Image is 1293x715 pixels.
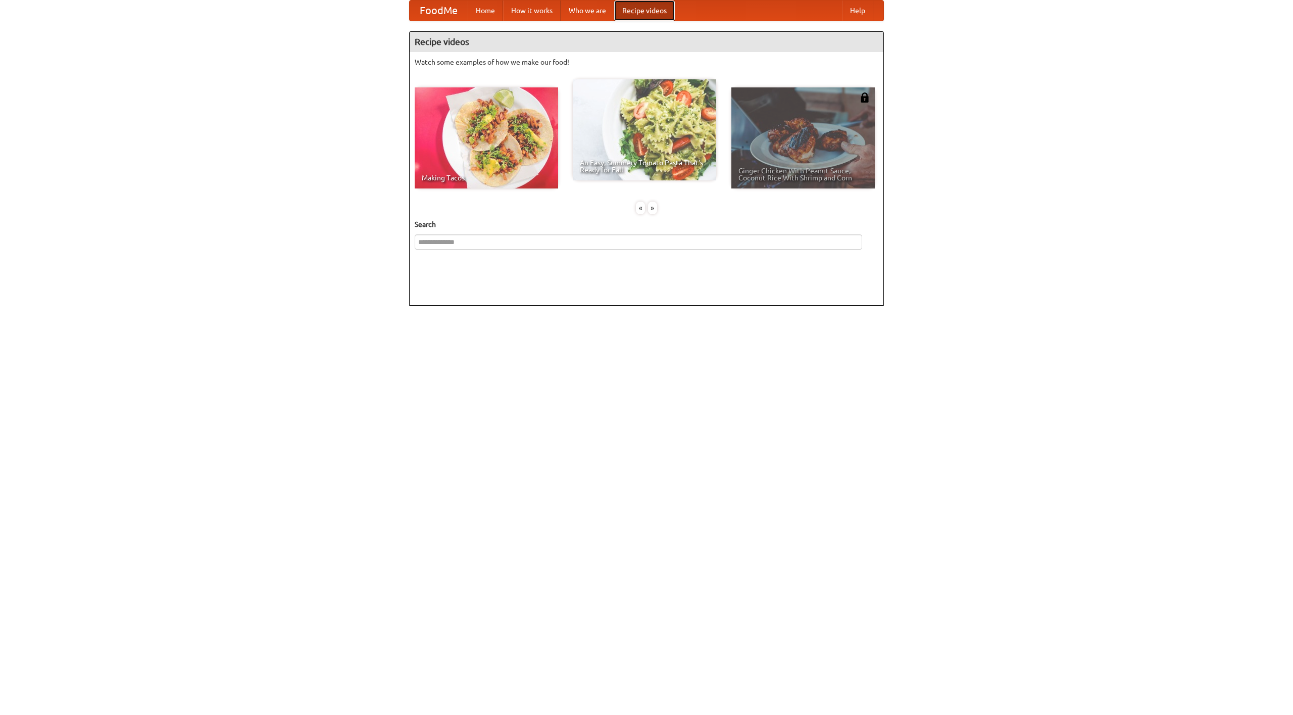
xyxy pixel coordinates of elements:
a: Making Tacos [415,87,558,188]
img: 483408.png [860,92,870,103]
a: FoodMe [410,1,468,21]
h5: Search [415,219,878,229]
a: Who we are [561,1,614,21]
a: Help [842,1,873,21]
a: Home [468,1,503,21]
div: » [648,202,657,214]
span: Making Tacos [422,174,551,181]
span: An Easy, Summery Tomato Pasta That's Ready for Fall [580,159,709,173]
h4: Recipe videos [410,32,883,52]
p: Watch some examples of how we make our food! [415,57,878,67]
a: An Easy, Summery Tomato Pasta That's Ready for Fall [573,79,716,180]
a: How it works [503,1,561,21]
div: « [636,202,645,214]
a: Recipe videos [614,1,675,21]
